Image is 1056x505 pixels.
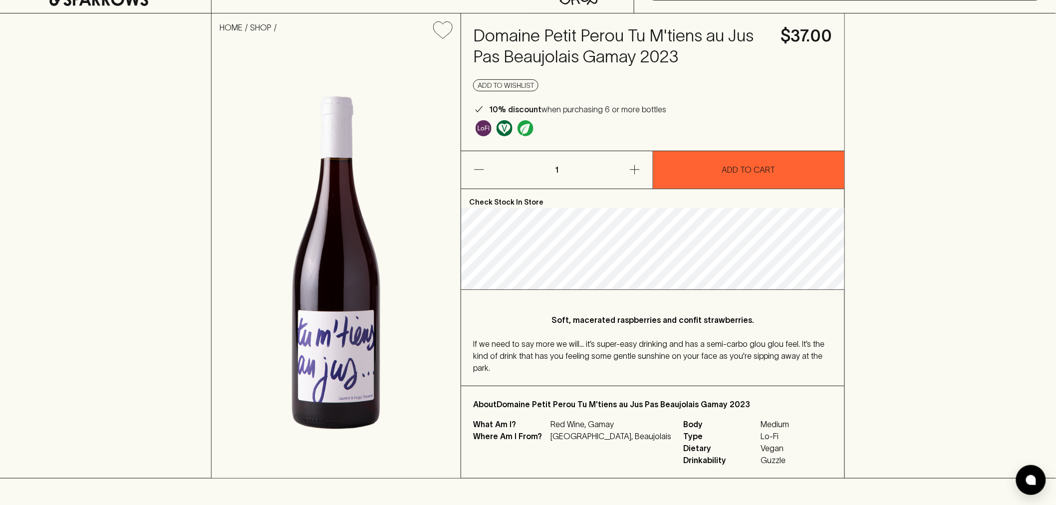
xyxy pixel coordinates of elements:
[473,418,548,430] p: What Am I?
[473,398,832,410] p: About Domaine Petit Perou Tu M'tiens au Jus Pas Beaujolais Gamay 2023
[494,118,515,139] a: Made without the use of any animal products.
[489,103,666,115] p: when purchasing 6 or more bottles
[518,120,533,136] img: Organic
[683,454,758,466] span: Drinkability
[220,23,243,32] a: HOME
[212,47,461,478] img: 26821.png
[473,118,494,139] a: Some may call it natural, others minimum intervention, either way, it’s hands off & maybe even a ...
[493,314,812,326] p: Soft, macerated raspberries and confit strawberries.
[683,442,758,454] span: Dietary
[550,430,671,442] p: [GEOGRAPHIC_DATA], Beaujolais
[489,105,541,114] b: 10% discount
[461,189,844,208] p: Check Stock In Store
[761,442,789,454] span: Vegan
[515,118,536,139] a: Organic
[497,120,513,136] img: Vegan
[250,23,271,32] a: SHOP
[473,79,538,91] button: Add to wishlist
[683,418,758,430] span: Body
[761,430,789,442] span: Lo-Fi
[781,25,832,46] h4: $37.00
[429,17,457,43] button: Add to wishlist
[761,418,789,430] span: Medium
[653,151,844,189] button: ADD TO CART
[473,430,548,442] p: Where Am I From?
[550,418,671,430] p: Red Wine, Gamay
[473,25,769,67] h4: Domaine Petit Perou Tu M'tiens au Jus Pas Beaujolais Gamay 2023
[476,120,492,136] img: Lo-Fi
[722,164,776,176] p: ADD TO CART
[473,339,824,372] span: If we need to say more we will… it’s super-easy drinking and has a semi-carbo glou glou feel. It’...
[545,151,569,189] p: 1
[683,430,758,442] span: Type
[1026,475,1036,485] img: bubble-icon
[761,454,789,466] span: Guzzle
